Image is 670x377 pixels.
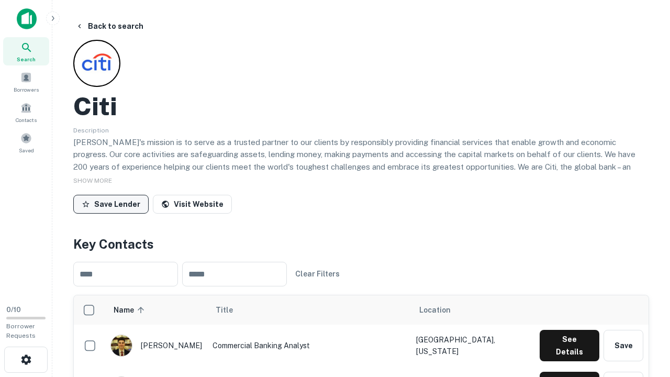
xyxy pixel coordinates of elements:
span: Search [17,55,36,63]
iframe: Chat Widget [618,293,670,343]
h4: Key Contacts [73,235,649,253]
img: 1753279374948 [111,335,132,356]
button: Save [604,330,643,361]
a: Saved [3,128,49,157]
button: Save Lender [73,195,149,214]
td: [GEOGRAPHIC_DATA], [US_STATE] [411,325,534,367]
p: [PERSON_NAME]'s mission is to serve as a trusted partner to our clients by responsibly providing ... [73,136,649,198]
th: Title [207,295,411,325]
a: Borrowers [3,68,49,96]
button: See Details [540,330,599,361]
th: Location [411,295,534,325]
span: SHOW MORE [73,177,112,184]
span: Description [73,127,109,134]
span: Title [216,304,247,316]
a: Visit Website [153,195,232,214]
span: 0 / 10 [6,306,21,314]
a: Search [3,37,49,65]
span: Saved [19,146,34,154]
span: Borrowers [14,85,39,94]
h2: Citi [73,91,117,121]
td: Commercial Banking Analyst [207,325,411,367]
span: Contacts [16,116,37,124]
img: capitalize-icon.png [17,8,37,29]
span: Name [114,304,148,316]
button: Back to search [71,17,148,36]
span: Borrower Requests [6,323,36,339]
button: Clear Filters [291,264,344,283]
th: Name [105,295,207,325]
div: [PERSON_NAME] [110,335,202,357]
a: Contacts [3,98,49,126]
span: Location [419,304,451,316]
